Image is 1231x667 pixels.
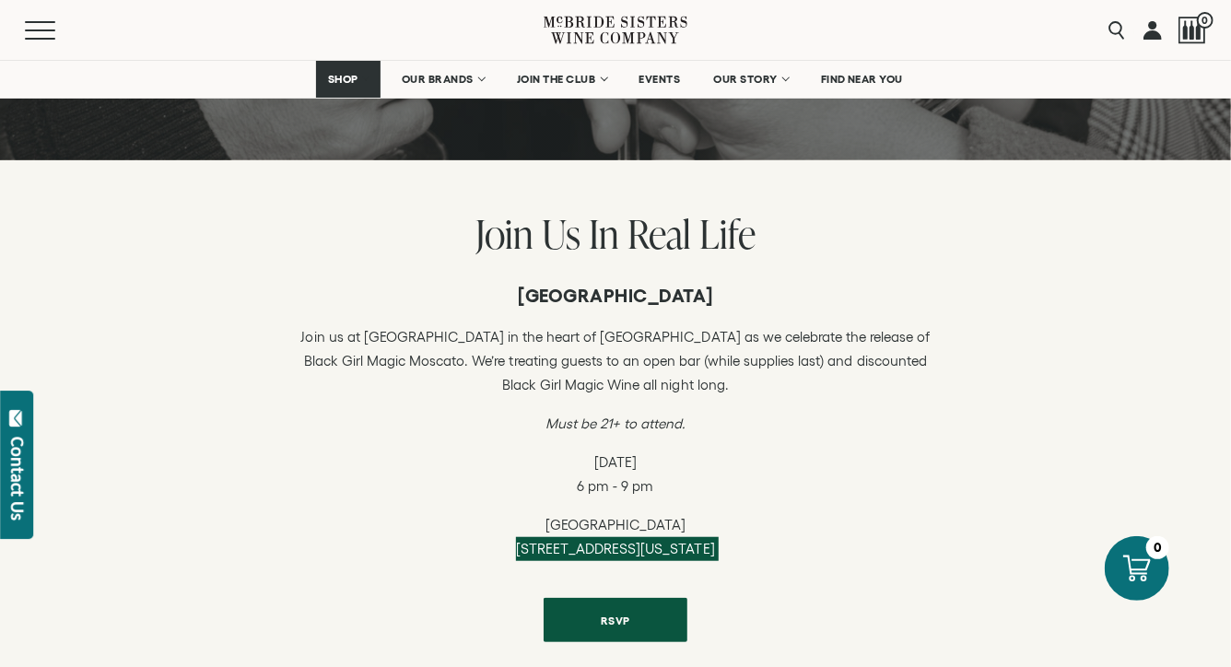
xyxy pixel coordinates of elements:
p: Join us at [GEOGRAPHIC_DATA] in the heart of [GEOGRAPHIC_DATA] as we celebrate the release of Bla... [298,325,933,397]
a: RSVP [544,598,687,642]
span: Life [699,206,756,261]
em: Must be 21+ to attend. [545,415,685,431]
span: RSVP [569,603,662,638]
span: In [589,206,619,261]
div: Contact Us [8,437,27,521]
a: FIND NEAR YOU [809,61,916,98]
div: 0 [1146,536,1169,559]
a: OUR STORY [701,61,800,98]
button: Mobile Menu Trigger [25,21,91,40]
h6: [GEOGRAPHIC_DATA] [298,285,933,307]
span: EVENTS [639,73,680,86]
p: [DATE] 6 pm - 9 pm [298,451,933,498]
span: Join [475,206,533,261]
span: OUR STORY [713,73,778,86]
a: OUR BRANDS [390,61,496,98]
a: JOIN THE CLUB [505,61,618,98]
a: EVENTS [627,61,692,98]
span: Real [627,206,691,261]
span: OUR BRANDS [402,73,474,86]
span: FIND NEAR YOU [821,73,904,86]
p: [GEOGRAPHIC_DATA] [STREET_ADDRESS][US_STATE] [298,513,933,561]
a: SHOP [316,61,381,98]
span: JOIN THE CLUB [517,73,596,86]
span: Us [542,206,580,261]
span: 0 [1197,12,1213,29]
span: SHOP [328,73,359,86]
